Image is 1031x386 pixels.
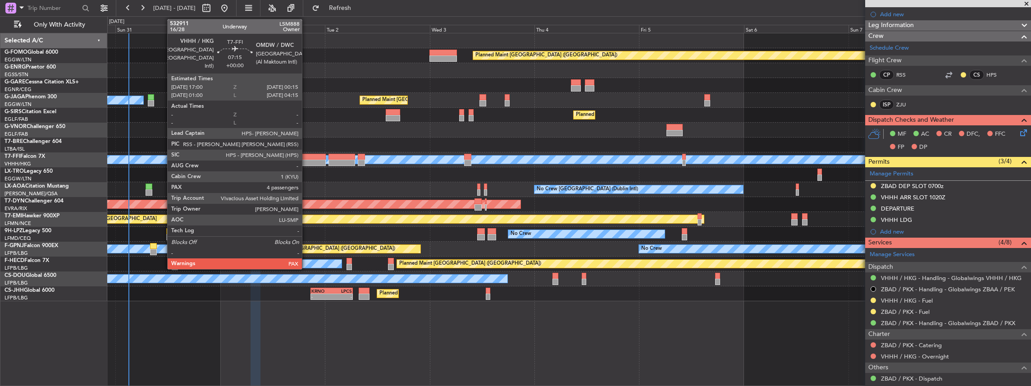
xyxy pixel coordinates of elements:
[870,250,915,259] a: Manage Services
[5,213,22,219] span: T7-EMI
[919,143,927,152] span: DP
[944,130,952,139] span: CR
[5,109,56,115] a: G-SIRSCitation Excel
[898,143,904,152] span: FP
[868,31,884,41] span: Crew
[5,50,58,55] a: G-FOMOGlobal 6000
[868,115,954,125] span: Dispatch Checks and Weather
[921,130,929,139] span: AC
[5,50,27,55] span: G-FOMO
[321,5,359,11] span: Refresh
[881,216,912,224] div: VHHH LDG
[5,139,23,144] span: T7-BRE
[5,235,31,242] a: LFMD/CEQ
[868,329,890,340] span: Charter
[641,242,662,256] div: No Crew
[115,25,220,33] div: Sun 31
[881,375,942,382] a: ZBAD / PKX - Dispatch
[325,25,429,33] div: Tue 2
[849,25,953,33] div: Sun 7
[5,56,32,63] a: EGGW/LTN
[71,212,157,226] div: Planned Maint [GEOGRAPHIC_DATA]
[639,25,744,33] div: Fri 5
[220,25,325,33] div: Mon 1
[399,257,541,271] div: Planned Maint [GEOGRAPHIC_DATA] ([GEOGRAPHIC_DATA])
[5,258,24,263] span: F-HECD
[5,190,58,197] a: [PERSON_NAME]/QSA
[5,169,24,174] span: LX-TRO
[5,116,28,123] a: EGLF/FAB
[5,213,59,219] a: T7-EMIHawker 900XP
[881,353,949,360] a: VHHH / HKG - Overnight
[999,156,1012,166] span: (3/4)
[5,258,49,263] a: F-HECDFalcon 7X
[332,288,352,294] div: LPCS
[534,25,639,33] div: Thu 4
[23,22,95,28] span: Only With Activity
[5,243,24,248] span: F-GPNJ
[222,18,237,26] div: [DATE]
[5,198,64,204] a: T7-DYNChallenger 604
[475,49,617,62] div: Planned Maint [GEOGRAPHIC_DATA] ([GEOGRAPHIC_DATA])
[5,64,56,70] a: G-ENRGPraetor 600
[995,130,1005,139] span: FFC
[5,184,25,189] span: LX-AOA
[5,161,31,167] a: VHHH/HKG
[511,227,531,241] div: No Crew
[5,265,28,271] a: LFPB/LBG
[868,262,893,272] span: Dispatch
[881,308,930,316] a: ZBAD / PKX - Fuel
[870,44,909,53] a: Schedule Crew
[537,183,638,196] div: No Crew [GEOGRAPHIC_DATA] (Dublin Intl)
[5,169,53,174] a: LX-TROLegacy 650
[5,154,45,159] a: T7-FFIFalcon 7X
[5,124,65,129] a: G-VNORChallenger 650
[5,109,22,115] span: G-SIRS
[868,55,902,66] span: Flight Crew
[5,250,28,257] a: LFPB/LBG
[868,85,902,96] span: Cabin Crew
[5,273,56,278] a: CS-DOUGlobal 6500
[868,363,888,373] span: Others
[967,130,980,139] span: DFC,
[898,130,906,139] span: MF
[5,124,27,129] span: G-VNOR
[27,1,79,15] input: Trip Number
[362,93,504,107] div: Planned Maint [GEOGRAPHIC_DATA] ([GEOGRAPHIC_DATA])
[5,280,28,286] a: LFPB/LBG
[896,71,917,79] a: RSS
[311,294,332,299] div: -
[430,25,534,33] div: Wed 3
[5,154,20,159] span: T7-FFI
[153,4,196,12] span: [DATE] - [DATE]
[5,243,58,248] a: F-GPNJFalcon 900EX
[5,94,57,100] a: G-JAGAPhenom 300
[5,184,69,189] a: LX-AOACitation Mustang
[5,64,26,70] span: G-ENRG
[881,182,944,190] div: ZBAD DEP SLOT 0700z
[311,288,332,294] div: KRNO
[5,220,31,227] a: LFMN/NCE
[5,79,25,85] span: G-GARE
[880,228,1026,235] div: Add new
[881,297,933,304] a: VHHH / HKG - Fuel
[896,101,917,109] a: ZJU
[109,18,124,26] div: [DATE]
[5,175,32,182] a: EGGW/LTN
[5,228,23,234] span: 9H-LPZ
[10,18,98,32] button: Only With Activity
[576,108,718,122] div: Planned Maint [GEOGRAPHIC_DATA] ([GEOGRAPHIC_DATA])
[5,131,28,138] a: EGLF/FAB
[868,238,892,248] span: Services
[881,193,945,201] div: VHHH ARR SLOT 1020Z
[868,20,914,31] span: Leg Information
[969,70,984,80] div: CS
[5,294,28,301] a: LFPB/LBG
[5,198,25,204] span: T7-DYN
[879,70,894,80] div: CP
[5,146,25,152] a: LTBA/ISL
[881,205,914,212] div: DEPARTURE
[881,319,1015,327] a: ZBAD / PKX - Handling - Globalwings ZBAD / PKX
[744,25,849,33] div: Sat 6
[880,10,1026,18] div: Add new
